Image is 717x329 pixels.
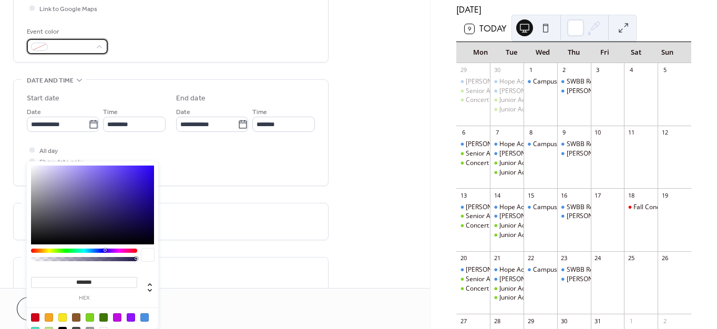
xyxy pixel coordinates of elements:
div: Junior Academy 1 Rehearsal [490,221,524,230]
span: Link to Google Maps [39,4,97,15]
div: Campus Rehearsal - SNGC [533,77,611,86]
div: 15 [527,191,535,199]
div: Buchanan Rehearsal - GNGC [456,140,490,149]
div: Chavez Rehearsal - GNGC [490,212,524,221]
div: Junior Academy 1 Rehearsal [490,159,524,168]
div: 16 [560,191,568,199]
div: End date [176,93,206,104]
div: Junior Academy 2 Rehearsal [490,105,524,114]
div: 30 [493,66,501,74]
div: Senior Academy Rehersal [466,87,541,96]
div: 3 [594,66,602,74]
button: Cancel [17,297,81,321]
div: #D0021B [31,313,39,322]
div: SWBB Rehearsal - GNGC [557,77,591,86]
div: Tue [496,42,527,63]
div: [DATE] [456,4,691,16]
div: SWBB Rehearsal - GNGC [567,265,639,274]
div: 11 [627,129,635,137]
label: hex [31,295,137,301]
div: 2 [661,317,669,325]
div: [PERSON_NAME] Rehearsal - GNGC [466,77,570,86]
button: 9Today [461,22,510,36]
div: Ken-O-Sha Rehearsal - SNGC [557,212,591,221]
div: Chavez Rehearsal - GNGC [490,275,524,284]
div: 8 [527,129,535,137]
div: #417505 [99,313,108,322]
div: 10 [594,129,602,137]
div: 29 [527,317,535,325]
div: Sun [652,42,683,63]
div: Buchanan Rehearsal - GNGC [456,77,490,86]
span: Show date only [39,157,83,168]
div: SWBB Rehearsal - GNGC [557,265,591,274]
div: 25 [627,254,635,262]
div: Senior Academy Rehersal [466,212,541,221]
div: Ken-O-Sha Rehearsal - SNGC [557,87,591,96]
div: Campus Rehearsal - SNGC [524,140,557,149]
span: Time [252,107,267,118]
div: Junior Academy 1 Rehearsal [490,284,524,293]
div: Hope Academy Rehearsal - SNGC [490,77,524,86]
div: Senior Academy Rehersal [456,149,490,158]
div: Hope Academy Rehearsal - SNGC [499,77,598,86]
div: Hope Academy Rehearsal - SNGC [490,265,524,274]
div: 30 [560,317,568,325]
div: 5 [661,66,669,74]
div: Concert Choir Rehearsal [466,221,537,230]
div: Junior Academy 2 Rehearsal [490,293,524,302]
div: [PERSON_NAME]-O-Sha Rehearsal - SNGC [567,87,690,96]
div: [PERSON_NAME]-O-Sha Rehearsal - SNGC [567,149,690,158]
div: Junior Academy 2 Rehearsal [499,293,581,302]
div: SWBB Rehearsal - GNGC [557,140,591,149]
div: Junior Academy 2 Rehearsal [499,231,581,240]
div: Sat [621,42,652,63]
div: Chavez Rehearsal - GNGC [490,87,524,96]
div: Fall Concert [633,203,668,212]
div: Hope Academy Rehearsal - SNGC [499,203,598,212]
div: 23 [560,254,568,262]
span: Date and time [27,75,74,86]
div: 17 [594,191,602,199]
div: Junior Academy 1 Rehearsal [499,159,581,168]
div: SWBB Rehearsal - GNGC [567,77,639,86]
span: Date [176,107,190,118]
div: Fall Concert [624,203,658,212]
div: #7ED321 [86,313,94,322]
div: Junior Academy 2 Rehearsal [490,168,524,177]
div: Junior Academy 1 Rehearsal [499,96,581,105]
div: Start date [27,93,59,104]
div: [PERSON_NAME] Rehearsal - GNGC [499,87,603,96]
div: Chavez Rehearsal - GNGC [490,149,524,158]
div: 7 [493,129,501,137]
div: Campus Rehearsal - SNGC [524,203,557,212]
div: Junior Academy 1 Rehearsal [490,96,524,105]
div: 1 [527,66,535,74]
div: Junior Academy 2 Rehearsal [499,105,581,114]
div: Wed [527,42,558,63]
div: Concert Choir Rehearsal [466,159,537,168]
div: Concert Choir Rehearsal [456,284,490,293]
div: Concert Choir Rehearsal [456,96,490,105]
div: Junior Academy 2 Rehearsal [490,231,524,240]
div: Mon [465,42,496,63]
div: SWBB Rehearsal - GNGC [557,203,591,212]
div: Concert Choir Rehearsal [456,159,490,168]
div: 2 [560,66,568,74]
div: Hope Academy Rehearsal - SNGC [490,140,524,149]
div: Concert Choir Rehearsal [466,96,537,105]
div: 9 [560,129,568,137]
div: [PERSON_NAME]-O-Sha Rehearsal - SNGC [567,275,690,284]
div: 6 [459,129,467,137]
div: #BD10E0 [113,313,121,322]
div: #4A90E2 [140,313,149,322]
span: Date [27,107,41,118]
div: Concert Choir Rehearsal [466,284,537,293]
div: 14 [493,191,501,199]
div: Hope Academy Rehearsal - SNGC [499,265,598,274]
div: #9013FE [127,313,135,322]
div: Buchanan Rehearsal - GNGC [456,203,490,212]
div: Ken-O-Sha Rehearsal - SNGC [557,149,591,158]
div: 18 [627,191,635,199]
